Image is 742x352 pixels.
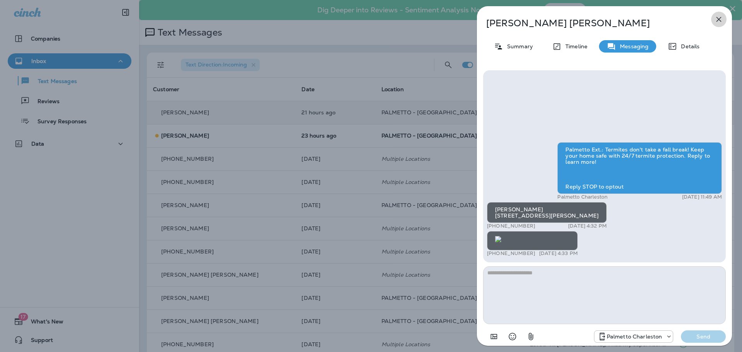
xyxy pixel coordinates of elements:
p: Palmetto Charleston [557,194,608,200]
p: Palmetto Charleston [607,333,662,340]
img: twilio-download [495,236,501,242]
p: [PERSON_NAME] [PERSON_NAME] [486,18,697,29]
p: Messaging [616,43,648,49]
div: Palmetto Ext.: Termites don't take a fall break! Keep your home safe with 24/7 termite protection... [557,142,722,194]
div: +1 (843) 277-8322 [594,332,673,341]
p: Timeline [562,43,587,49]
p: [DATE] 4:33 PM [539,250,578,257]
div: [PERSON_NAME] [STREET_ADDRESS][PERSON_NAME] [487,202,607,223]
p: Details [677,43,699,49]
button: Add in a premade template [486,329,502,344]
p: [PHONE_NUMBER] [487,223,535,229]
button: Select an emoji [505,329,520,344]
p: [DATE] 11:49 AM [682,194,722,200]
p: [PHONE_NUMBER] [487,250,535,257]
p: Summary [503,43,533,49]
p: [DATE] 4:32 PM [568,223,607,229]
